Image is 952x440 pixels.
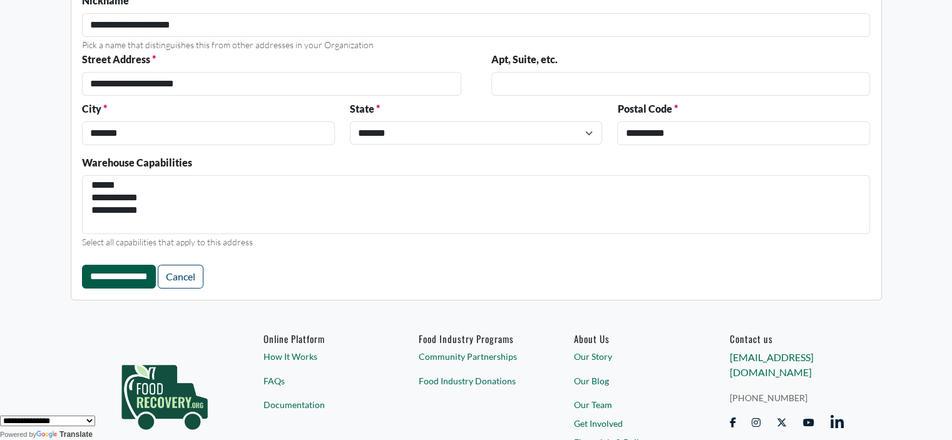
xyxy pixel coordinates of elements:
label: State [350,101,380,116]
a: Our Blog [574,374,688,387]
a: [PHONE_NUMBER] [729,391,844,404]
a: Our Story [574,350,688,363]
a: Translate [36,430,93,439]
small: Select all capabilities that apply to this address [82,237,253,247]
a: Food Industry Donations [419,374,533,387]
label: Apt, Suite, etc. [491,52,558,67]
a: FAQs [264,374,378,387]
a: Community Partnerships [419,350,533,363]
h6: Contact us [729,333,844,344]
a: How It Works [264,350,378,363]
label: Street Address [82,52,156,67]
label: Postal Code [617,101,677,116]
img: Google Translate [36,431,59,439]
a: Documentation [264,398,378,411]
label: City [82,101,107,116]
a: Our Team [574,398,688,411]
h6: Online Platform [264,333,378,344]
a: [EMAIL_ADDRESS][DOMAIN_NAME] [729,351,813,378]
small: Pick a name that distinguishes this from other addresses in your Organization [82,39,374,50]
a: Cancel [158,265,203,289]
h6: Food Industry Programs [419,333,533,344]
label: Warehouse Capabilities [82,155,192,170]
a: About Us [574,333,688,344]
